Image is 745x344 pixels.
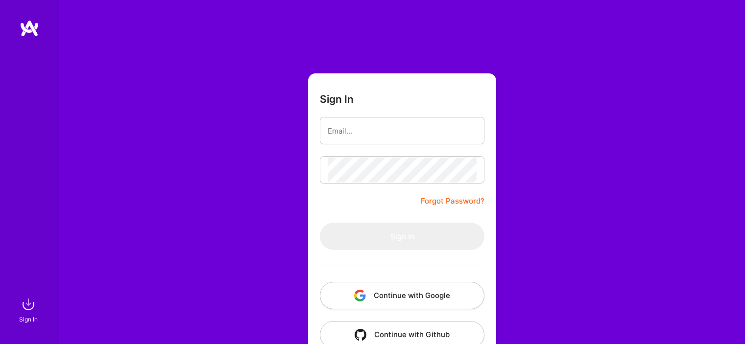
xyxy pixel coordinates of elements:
img: sign in [19,295,38,314]
a: sign inSign In [21,295,38,324]
h3: Sign In [320,93,354,105]
button: Sign In [320,223,484,250]
img: icon [355,329,366,341]
button: Continue with Google [320,282,484,309]
a: Forgot Password? [421,195,484,207]
div: Sign In [19,314,38,324]
input: Email... [328,118,477,143]
img: logo [20,20,39,37]
img: icon [354,290,366,301]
